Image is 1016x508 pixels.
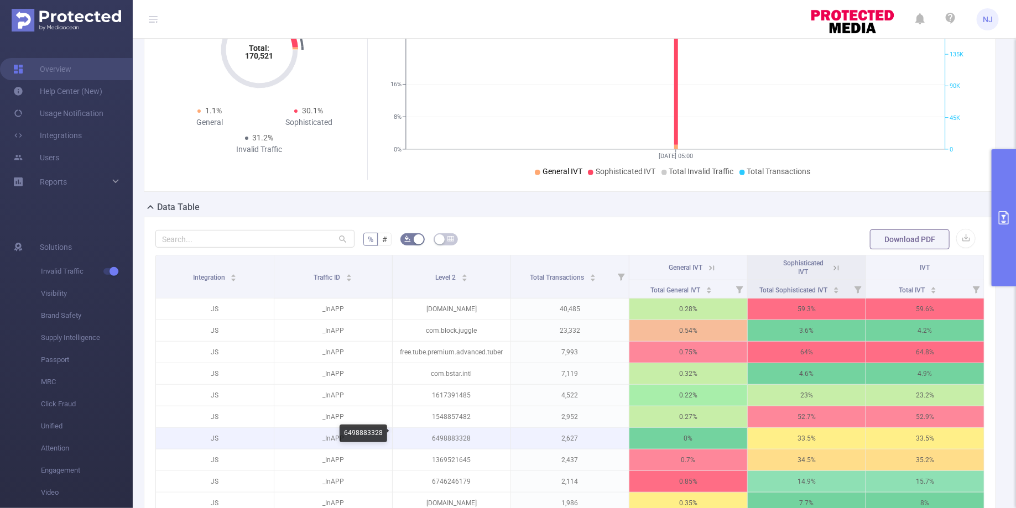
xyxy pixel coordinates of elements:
[748,428,866,449] p: 33.5%
[629,449,747,470] p: 0.7%
[393,471,510,492] p: 6746246179
[435,274,457,281] span: Level 2
[748,449,866,470] p: 34.5%
[461,273,467,276] i: icon: caret-up
[511,471,629,492] p: 2,114
[41,415,133,437] span: Unified
[931,289,937,292] i: icon: caret-down
[511,406,629,427] p: 2,952
[253,133,274,142] span: 31.2%
[156,428,274,449] p: JS
[920,264,930,271] span: IVT
[629,471,747,492] p: 0.85%
[393,320,510,341] p: com.block.juggle
[833,285,840,289] i: icon: caret-up
[393,363,510,384] p: com.bstar.intl
[590,277,596,280] i: icon: caret-down
[393,449,510,470] p: 1369521645
[41,260,133,282] span: Invalid Traffic
[447,235,454,242] i: icon: table
[393,298,510,320] p: [DOMAIN_NAME]
[245,51,273,60] tspan: 170,521
[274,428,392,449] p: _InAPP
[931,285,937,289] i: icon: caret-up
[669,264,703,271] span: General IVT
[393,428,510,449] p: 6498883328
[950,146,953,153] tspan: 0
[314,274,342,281] span: Traffic ID
[41,371,133,393] span: MRC
[930,285,937,292] div: Sort
[590,273,596,276] i: icon: caret-up
[530,274,586,281] span: Total Transactions
[748,471,866,492] p: 14.9%
[968,280,984,298] i: Filter menu
[866,406,984,427] p: 52.9%
[302,106,323,115] span: 30.1%
[659,153,693,160] tspan: [DATE] 05:00
[950,51,963,58] tspan: 135K
[249,44,269,53] tspan: Total:
[13,124,82,146] a: Integrations
[629,385,747,406] p: 0.22%
[259,117,359,128] div: Sophisticated
[368,235,373,244] span: %
[866,342,984,363] p: 64.8%
[866,363,984,384] p: 4.9%
[899,286,927,294] span: Total IVT
[390,81,402,88] tspan: 16%
[543,167,582,176] span: General IVT
[156,298,274,320] p: JS
[590,273,596,279] div: Sort
[748,385,866,406] p: 23%
[274,298,392,320] p: _InAPP
[706,285,712,292] div: Sort
[274,385,392,406] p: _InAPP
[629,363,747,384] p: 0.32%
[629,406,747,427] p: 0.27%
[748,406,866,427] p: 52.7%
[156,449,274,470] p: JS
[596,167,656,176] span: Sophisticated IVT
[40,171,67,193] a: Reports
[511,428,629,449] p: 2,627
[669,167,734,176] span: Total Invalid Traffic
[394,113,402,121] tspan: 8%
[41,327,133,349] span: Supply Intelligence
[205,106,222,115] span: 1.1%
[748,342,866,363] p: 64%
[156,342,274,363] p: JS
[511,363,629,384] p: 7,119
[983,8,993,30] span: NJ
[748,320,866,341] p: 3.6%
[340,425,387,442] div: 6498883328
[732,280,747,298] i: Filter menu
[760,286,830,294] span: Total Sophisticated IVT
[511,342,629,363] p: 7,993
[511,449,629,470] p: 2,437
[40,177,67,186] span: Reports
[866,428,984,449] p: 33.5%
[394,146,402,153] tspan: 0%
[850,280,866,298] i: Filter menu
[866,320,984,341] p: 4.2%
[866,385,984,406] p: 23.2%
[155,230,355,248] input: Search...
[156,385,274,406] p: JS
[156,471,274,492] p: JS
[511,385,629,406] p: 4,522
[13,80,102,102] a: Help Center (New)
[866,471,984,492] p: 15.7%
[41,305,133,327] span: Brand Safety
[393,342,510,363] p: free.tube.premium.advanced.tuber
[13,58,71,80] a: Overview
[231,277,237,280] i: icon: caret-down
[41,282,133,305] span: Visibility
[393,385,510,406] p: 1617391485
[629,428,747,449] p: 0%
[511,298,629,320] p: 40,485
[706,285,712,289] i: icon: caret-up
[346,273,352,276] i: icon: caret-up
[833,289,840,292] i: icon: caret-down
[748,298,866,320] p: 59.3%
